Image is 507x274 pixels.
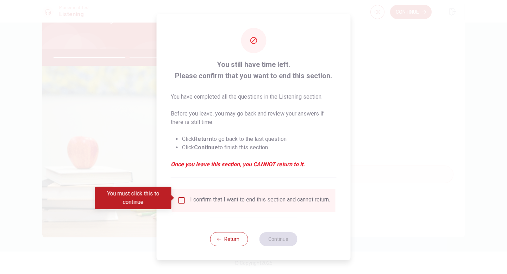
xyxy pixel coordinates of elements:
strong: Continue [194,144,218,151]
span: You still have time left. Please confirm that you want to end this section. [171,59,337,81]
li: Click to finish this section. [182,143,337,152]
em: Once you leave this section, you CANNOT return to it. [171,160,337,169]
p: You have completed all the questions in the Listening section. [171,93,337,101]
div: I confirm that I want to end this section and cannot return. [190,196,330,205]
button: Return [210,232,248,246]
span: You must click this to continue [177,196,186,205]
p: Before you leave, you may go back and review your answers if there is still time. [171,110,337,126]
button: Continue [259,232,297,246]
li: Click to go back to the last question [182,135,337,143]
div: You must click this to continue [95,187,171,209]
strong: Return [194,136,212,142]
